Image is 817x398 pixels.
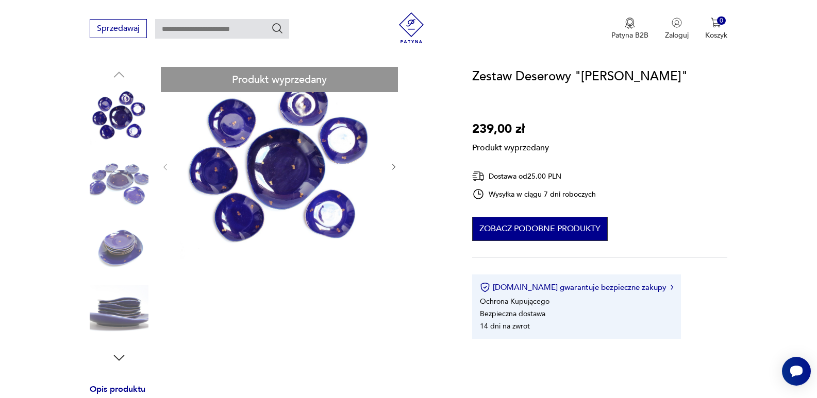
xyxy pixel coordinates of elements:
img: Ikona certyfikatu [480,282,490,292]
h1: Zestaw Deserowy "[PERSON_NAME]" [472,67,688,86]
div: Wysyłka w ciągu 7 dni roboczych [472,188,596,200]
img: Ikona koszyka [711,18,721,28]
p: 239,00 zł [472,119,549,139]
iframe: Smartsupp widget button [782,357,811,386]
button: Zobacz podobne produkty [472,217,608,241]
button: Patyna B2B [611,18,648,40]
li: 14 dni na zwrot [480,321,530,331]
img: Ikona medalu [625,18,635,29]
button: Sprzedawaj [90,19,147,38]
div: 0 [717,16,726,25]
div: Dostawa od 25,00 PLN [472,170,596,183]
button: Szukaj [271,22,284,34]
button: [DOMAIN_NAME] gwarantuje bezpieczne zakupy [480,282,673,292]
button: 0Koszyk [705,18,727,40]
button: Zaloguj [665,18,689,40]
img: Patyna - sklep z meblami i dekoracjami vintage [396,12,427,43]
li: Ochrona Kupującego [480,297,549,306]
li: Bezpieczna dostawa [480,309,545,319]
p: Zaloguj [665,30,689,40]
p: Koszyk [705,30,727,40]
img: Ikonka użytkownika [672,18,682,28]
img: Ikona strzałki w prawo [671,285,674,290]
a: Ikona medaluPatyna B2B [611,18,648,40]
a: Sprzedawaj [90,26,147,33]
p: Patyna B2B [611,30,648,40]
p: Produkt wyprzedany [472,139,549,153]
img: Ikona dostawy [472,170,485,183]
